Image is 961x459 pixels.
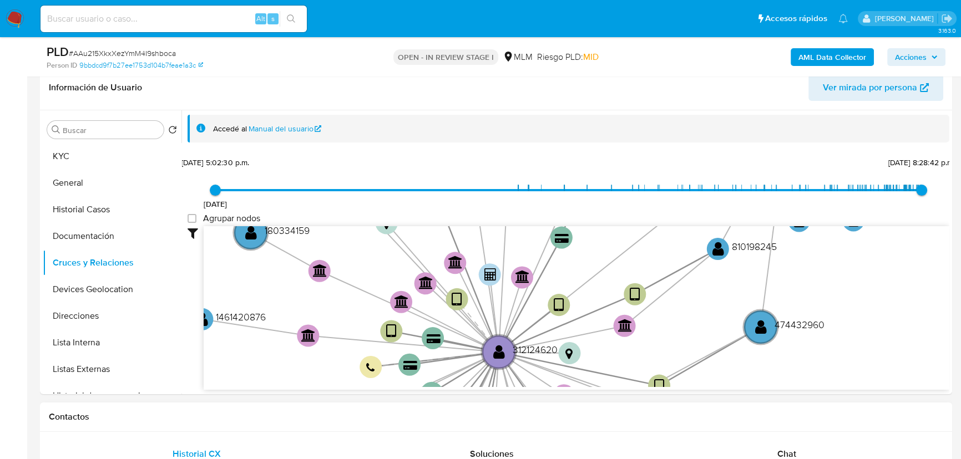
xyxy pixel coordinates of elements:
[565,348,573,360] text: 
[43,356,181,382] button: Listas Externas
[452,291,462,307] text: 
[808,74,943,101] button: Ver mirada por persona
[52,125,60,134] button: Buscar
[654,378,664,394] text: 
[366,362,375,373] text: 
[43,382,181,409] button: Historial de conversaciones
[280,11,302,27] button: search-icon
[775,318,825,331] text: 474432960
[265,223,310,237] text: 180334159
[755,319,767,335] text: 
[301,328,316,341] text: 
[618,318,632,331] text: 
[765,13,827,24] span: Accesos rápidos
[503,51,533,63] div: MLM
[712,241,724,257] text: 
[79,60,203,70] a: 9bbdcd9f7b27ee1753d104b7feae1a3c
[887,48,945,66] button: Acciones
[63,125,159,135] input: Buscar
[245,224,257,240] text: 
[895,48,927,66] span: Acciones
[732,239,777,253] text: 810198245
[188,214,196,223] input: Agrupar nodos
[791,48,874,66] button: AML Data Collector
[43,143,181,170] button: KYC
[43,196,181,223] button: Historial Casos
[823,74,917,101] span: Ver mirada por persona
[838,14,848,23] a: Notificaciones
[938,26,955,35] span: 3.163.0
[47,43,69,60] b: PLD
[43,249,181,276] button: Cruces y Relaciones
[394,294,409,308] text: 
[41,12,307,26] input: Buscar usuario o caso...
[383,217,390,229] text: 
[515,270,530,283] text: 
[537,51,599,63] span: Riesgo PLD:
[313,263,327,277] text: 
[493,344,505,360] text: 
[249,124,322,134] a: Manual del usuario
[181,157,250,168] span: [DATE] 5:02:30 p.m.
[256,13,265,24] span: Alt
[555,233,569,243] text: 
[386,323,397,339] text: 
[43,170,181,196] button: General
[583,50,599,63] span: MID
[69,48,176,59] span: # AAu215XkxXezYmM4I9shboca
[888,157,955,168] span: [DATE] 8:28:42 p.m.
[798,48,866,66] b: AML Data Collector
[630,286,640,302] text: 
[43,329,181,356] button: Lista Interna
[513,343,558,356] text: 312124620
[393,49,498,65] p: OPEN - IN REVIEW STAGE I
[419,276,433,289] text: 
[43,223,181,249] button: Documentación
[43,276,181,303] button: Devices Geolocation
[874,13,937,24] p: michelleangelica.rodriguez@mercadolibre.com.mx
[941,13,953,24] a: Salir
[49,82,142,93] h1: Información de Usuario
[427,333,441,344] text: 
[216,310,266,324] text: 1461420876
[204,198,227,210] span: [DATE]
[43,303,181,329] button: Direcciones
[47,60,77,70] b: Person ID
[49,411,943,422] h1: Contactos
[213,124,247,134] span: Accedé al
[554,297,564,313] text: 
[168,125,177,137] button: Volver al orden por defecto
[203,213,260,224] span: Agrupar nodos
[403,360,417,370] text: 
[448,256,463,269] text: 
[271,13,275,24] span: s
[484,268,497,280] text: 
